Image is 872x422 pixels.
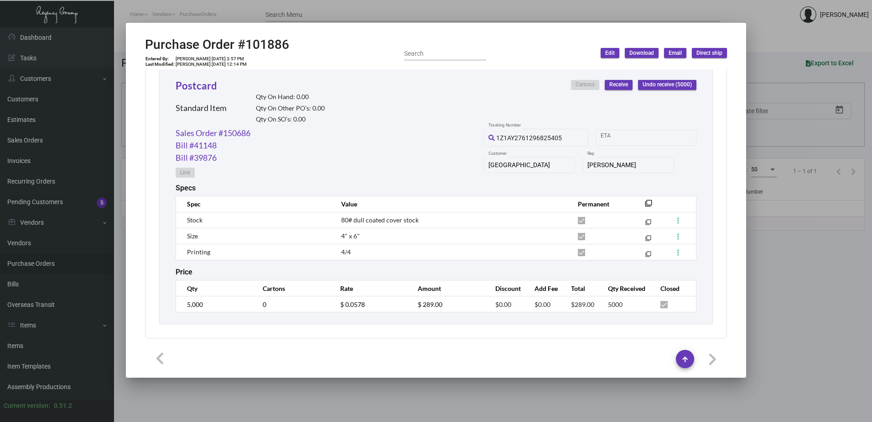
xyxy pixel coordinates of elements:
[605,80,633,90] button: Receive
[608,301,623,308] span: 5000
[145,37,289,53] h2: Purchase Order #101886
[645,237,651,243] mat-icon: filter_none
[145,62,175,67] td: Last Modified:
[175,56,247,62] td: [PERSON_NAME] [DATE] 3:57 PM
[601,48,619,58] button: Edit
[495,301,511,308] span: $0.00
[341,248,351,256] span: 4/4
[187,216,202,224] span: Stock
[176,196,332,212] th: Spec
[176,127,250,139] a: Sales Order #150686
[176,152,217,164] a: Bill #39876
[571,301,594,308] span: $289.00
[187,232,198,240] span: Size
[651,280,696,296] th: Closed
[692,48,727,58] button: Direct ship
[569,196,631,212] th: Permanent
[180,169,190,177] span: Link
[601,134,629,141] input: Start date
[525,280,562,296] th: Add Fee
[409,280,486,296] th: Amount
[562,280,598,296] th: Total
[341,216,419,224] span: 80# dull coated cover stock
[576,81,595,89] span: Cartons
[664,48,686,58] button: Email
[638,80,696,90] button: Undo receive (5000)
[605,49,615,57] span: Edit
[609,81,628,89] span: Receive
[645,221,651,227] mat-icon: filter_none
[176,79,217,92] a: Postcard
[54,401,72,411] div: 0.51.2
[256,116,325,123] h2: Qty On SO’s: 0.00
[176,184,196,192] h2: Specs
[187,248,210,256] span: Printing
[669,49,682,57] span: Email
[496,134,562,142] span: 1Z1AY2761296825405
[4,401,50,411] div: Current version:
[175,62,247,67] td: [PERSON_NAME] [DATE] 12:14 PM
[176,139,217,152] a: Bill #41148
[643,81,692,89] span: Undo receive (5000)
[637,134,680,141] input: End date
[256,105,325,112] h2: Qty On Other PO’s: 0.00
[696,49,722,57] span: Direct ship
[625,48,659,58] button: Download
[254,280,331,296] th: Cartons
[176,268,192,276] h2: Price
[341,232,360,240] span: 4" x 6"
[176,168,195,178] button: Link
[599,280,652,296] th: Qty Received
[331,280,409,296] th: Rate
[629,49,654,57] span: Download
[332,196,569,212] th: Value
[486,280,525,296] th: Discount
[176,103,227,113] h2: Standard Item
[571,80,599,90] button: Cartons
[176,280,254,296] th: Qty
[145,56,175,62] td: Entered By:
[535,301,550,308] span: $0.00
[645,253,651,259] mat-icon: filter_none
[256,93,325,101] h2: Qty On Hand: 0.00
[645,202,652,210] mat-icon: filter_none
